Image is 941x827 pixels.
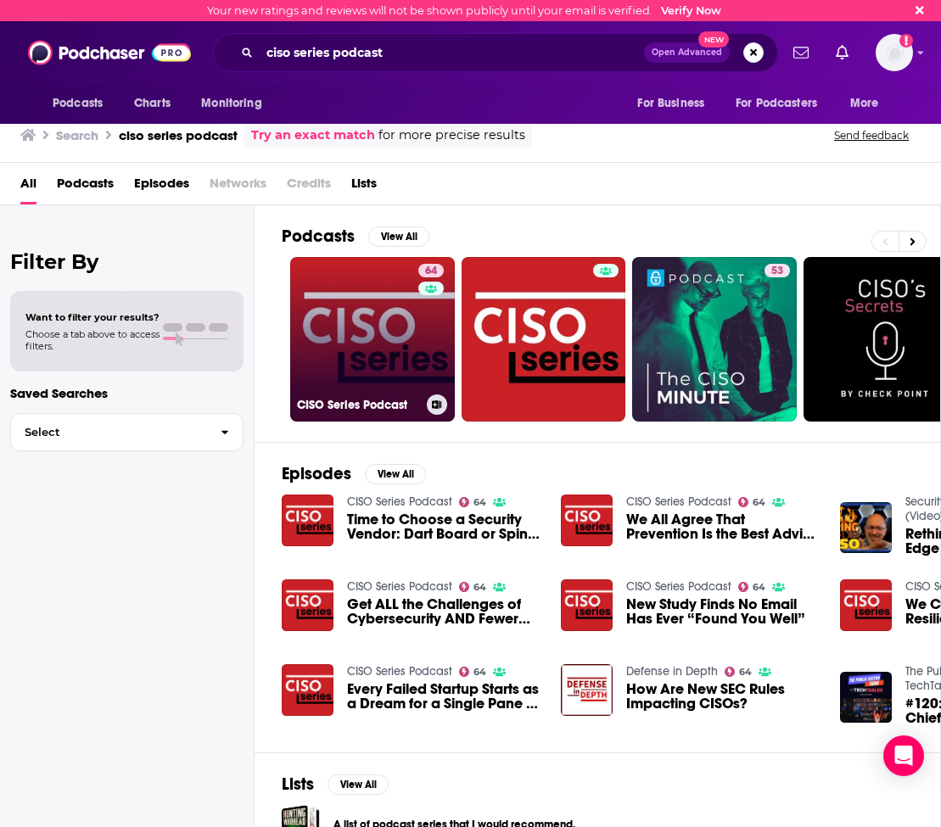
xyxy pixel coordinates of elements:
div: Your new ratings and reviews will not be shown publicly until your email is verified. [207,4,721,17]
span: Credits [287,170,331,204]
button: Select [10,413,244,451]
h3: ciso series podcast [119,127,238,143]
h2: Lists [282,774,314,795]
input: Search podcasts, credits, & more... [260,39,644,66]
img: We All Agree That Prevention Is the Best Advice We're Never Going to Follow [561,495,613,546]
p: Saved Searches [10,385,244,401]
a: Lists [351,170,377,204]
h2: Episodes [282,463,351,484]
span: 53 [771,263,783,280]
img: Every Failed Startup Starts as a Dream for a Single Pane of Glass [282,664,333,716]
a: PodcastsView All [282,226,429,247]
button: View All [368,226,429,247]
span: 64 [473,499,486,506]
a: EpisodesView All [282,463,426,484]
span: 64 [473,584,486,591]
span: Choose a tab above to access filters. [25,328,160,352]
span: New Study Finds No Email Has Ever “Found You Well” [626,597,820,626]
a: CISO Series Podcast [347,664,452,679]
a: 53 [632,257,797,422]
button: open menu [625,87,725,120]
h3: CISO Series Podcast [297,398,420,412]
h2: Podcasts [282,226,355,247]
a: All [20,170,36,204]
a: ListsView All [282,774,389,795]
button: open menu [838,87,900,120]
button: View All [365,464,426,484]
img: Time to Choose a Security Vendor: Dart Board or Spin the Wheel? [282,495,333,546]
img: #120: Morgan Wright, Chief Security Advisor at SentinelOne [840,672,892,724]
img: New Study Finds No Email Has Ever “Found You Well” [561,579,613,631]
a: Try an exact match [251,126,375,145]
span: Networks [210,170,266,204]
a: Charts [123,87,181,120]
a: We All Agree That Prevention Is the Best Advice We're Never Going to Follow [626,512,820,541]
div: Open Intercom Messenger [883,735,924,776]
a: 64 [738,497,766,507]
button: open menu [41,87,125,120]
a: 53 [765,264,790,277]
a: Episodes [134,170,189,204]
span: 64 [753,584,765,591]
span: For Business [637,92,704,115]
span: New [698,31,729,47]
a: 64 [459,582,487,592]
img: We Can Either Build Resilience or Just Always Be Perfect [840,579,892,631]
span: Want to filter your results? [25,311,160,323]
img: Rethinking the CISO Model, Edge Ecosystem Insights - Nathan Case, Theresa Lanowitz - ESW #325 [840,502,892,554]
a: CISO Series Podcast [347,579,452,594]
img: How Are New SEC Rules Impacting CISOs? [561,664,613,716]
a: 64 [738,582,766,592]
img: User Profile [876,34,913,71]
span: More [850,92,879,115]
a: Time to Choose a Security Vendor: Dart Board or Spin the Wheel? [347,512,541,541]
span: Podcasts [53,92,103,115]
a: Defense in Depth [626,664,718,679]
button: Send feedback [829,128,914,142]
a: CISO Series Podcast [626,579,731,594]
span: Open Advanced [652,48,722,57]
a: Get ALL the Challenges of Cybersecurity AND Fewer Resources [347,597,541,626]
span: 64 [739,668,752,676]
a: Podcasts [57,170,114,204]
a: 64CISO Series Podcast [290,257,455,422]
button: View All [328,774,389,795]
span: 64 [473,668,486,676]
img: Get ALL the Challenges of Cybersecurity AND Fewer Resources [282,579,333,631]
a: 64 [459,667,487,677]
a: CISO Series Podcast [626,495,731,509]
a: Verify Now [661,4,721,17]
button: open menu [189,87,283,120]
span: 64 [425,263,437,280]
button: Open AdvancedNew [644,42,730,63]
a: Show notifications dropdown [787,38,815,67]
h3: Search [56,127,98,143]
span: For Podcasters [736,92,817,115]
span: Every Failed Startup Starts as a Dream for a Single Pane of Glass [347,682,541,711]
a: How Are New SEC Rules Impacting CISOs? [626,682,820,711]
img: Podchaser - Follow, Share and Rate Podcasts [28,36,191,69]
svg: Email not verified [899,34,913,47]
a: 64 [459,497,487,507]
span: 64 [753,499,765,506]
a: 64 [725,667,753,677]
span: for more precise results [378,126,525,145]
h2: Filter By [10,249,244,274]
a: 64 [418,264,444,277]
